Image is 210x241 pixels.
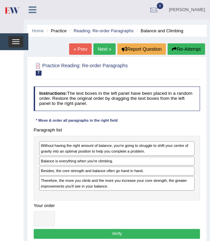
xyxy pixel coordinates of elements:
div: * Move & order all paragraphs in the right field [34,118,120,124]
a: « Prev [69,43,91,55]
span: 0 [157,3,163,9]
a: Home [32,28,44,33]
h4: The text boxes in the left panel have been placed in a random order. Restore the original order b... [34,86,200,111]
button: Re-Attempt [168,43,205,55]
div: Without having the right amount of balance, you're going to struggle to shift your centre of grav... [39,141,194,156]
li: Balance and Climbing [135,28,183,34]
h4: Paragraph list [34,128,200,133]
b: Instructions: [39,91,67,96]
div: Besides, the core strength and balance often go hand in hand. [39,166,194,175]
button: Report Question [117,43,166,55]
div: Balance is everything when you're climbing. [39,157,194,166]
li: Practice [45,28,66,34]
h4: Your order [34,203,55,208]
button: Verify [34,229,200,239]
a: Reading: Re-order Paragraphs [73,28,133,33]
div: Therefore, the more you climb and the more you increase your core strength, the greater improveme... [39,176,194,191]
a: Next » [93,43,116,55]
span: 7 [36,71,42,76]
h2: Practice Reading: Re-order Paragraphs [34,62,137,76]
